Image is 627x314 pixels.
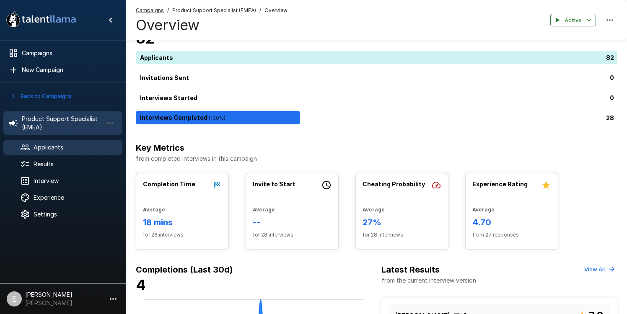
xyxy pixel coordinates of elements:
h4: Overview [136,16,288,34]
b: Key Metrics [136,143,184,153]
b: Average [472,206,495,213]
span: for 28 interviews [143,231,222,239]
h6: 27% [363,216,441,229]
p: 0 [610,73,614,82]
p: from the current interview version [381,276,476,285]
span: / [259,6,261,15]
b: Completion Time [143,180,195,188]
h6: 18 mins [143,216,222,229]
b: Average [143,206,165,213]
b: Latest Results [381,265,440,275]
p: 82 [606,53,614,62]
u: Campaigns [136,7,164,13]
span: from 27 responses [472,231,551,239]
b: 4 [136,276,146,293]
h6: 4.70 [472,216,551,229]
b: Cheating Probability [363,180,425,188]
p: from completed interviews in this campaign [136,154,617,163]
p: 28 [606,113,614,122]
button: View All [582,263,617,276]
span: Overview [264,6,288,15]
p: 0 [610,93,614,102]
h6: -- [253,216,332,229]
button: Active [550,14,596,27]
span: for 28 interviews [363,231,441,239]
b: Average [253,206,275,213]
b: Experience Rating [472,180,528,188]
span: / [167,6,169,15]
b: Invite to Start [253,180,295,188]
span: Product Support Specialist (EMEA) [172,6,256,15]
b: Completions (Last 30d) [136,265,233,275]
span: for 28 interviews [253,231,332,239]
b: Average [363,206,385,213]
